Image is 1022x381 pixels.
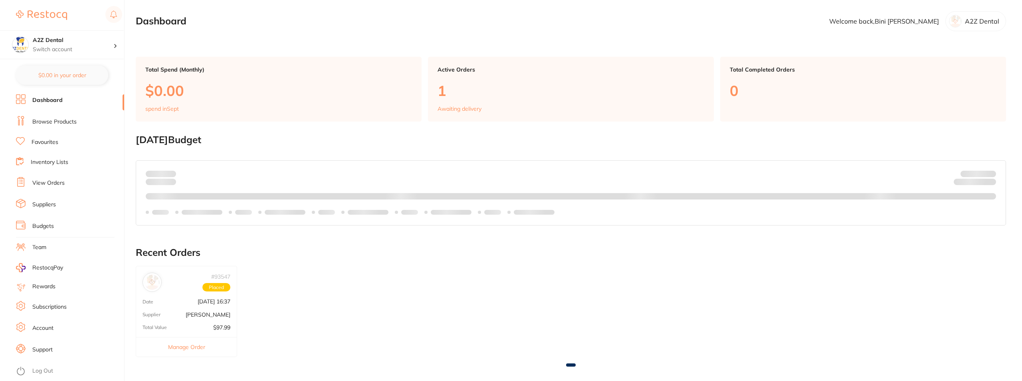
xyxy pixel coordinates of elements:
img: RestocqPay [16,263,26,272]
p: Remaining: [954,177,996,187]
p: Labels extended [514,209,555,215]
a: Total Completed Orders0 [720,57,1006,122]
a: RestocqPay [16,263,63,272]
p: Labels extended [182,209,222,215]
p: Labels [318,209,335,215]
a: Team [32,243,46,251]
p: Labels [401,209,418,215]
span: RestocqPay [32,264,63,272]
img: Restocq Logo [16,10,67,20]
a: Restocq Logo [16,6,67,24]
p: Labels [484,209,501,215]
img: A2Z Dental [12,37,28,53]
p: Total Spend (Monthly) [145,66,412,73]
a: Favourites [32,138,58,146]
p: A2Z Dental [965,18,999,25]
p: $97.99 [213,324,230,331]
a: Account [32,324,53,332]
p: month [146,177,176,187]
a: Rewards [32,283,55,291]
button: Log Out [16,365,122,378]
p: Labels [152,209,169,215]
h2: [DATE] Budget [136,134,1006,146]
button: Manage Order [136,337,237,357]
p: Date [143,299,153,305]
a: Budgets [32,222,54,230]
p: spend in Sept [145,106,179,112]
a: Browse Products [32,118,77,126]
strong: $NaN [980,170,996,177]
p: Awaiting delivery [438,106,481,112]
h4: A2Z Dental [33,36,113,44]
a: View Orders [32,179,65,187]
p: Active Orders [438,66,704,73]
span: Placed [202,283,230,292]
p: Labels extended [348,209,388,215]
p: Budget: [961,170,996,177]
p: $0.00 [145,82,412,99]
p: Switch account [33,46,113,54]
a: Inventory Lists [31,158,68,166]
p: Supplier [143,312,160,317]
a: Dashboard [32,96,63,104]
strong: $0.00 [982,180,996,187]
p: Spent: [146,170,176,177]
p: # 93547 [211,273,230,280]
h2: Recent Orders [136,247,1006,258]
p: Total Value [143,325,167,330]
p: Welcome back, Bini [PERSON_NAME] [829,18,939,25]
strong: $0.00 [162,170,176,177]
p: 0 [730,82,996,99]
a: Support [32,346,53,354]
img: Adam Dental [145,275,160,290]
a: Log Out [32,367,53,375]
p: [DATE] 16:37 [198,298,230,305]
h2: Dashboard [136,16,186,27]
p: Total Completed Orders [730,66,996,73]
button: $0.00 in your order [16,66,108,85]
p: 1 [438,82,704,99]
p: Labels [235,209,252,215]
a: Suppliers [32,201,56,209]
p: Labels extended [265,209,305,215]
p: [PERSON_NAME] [186,311,230,318]
a: Subscriptions [32,303,67,311]
p: Labels extended [431,209,471,215]
a: Active Orders1Awaiting delivery [428,57,714,122]
a: Total Spend (Monthly)$0.00spend inSept [136,57,422,122]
